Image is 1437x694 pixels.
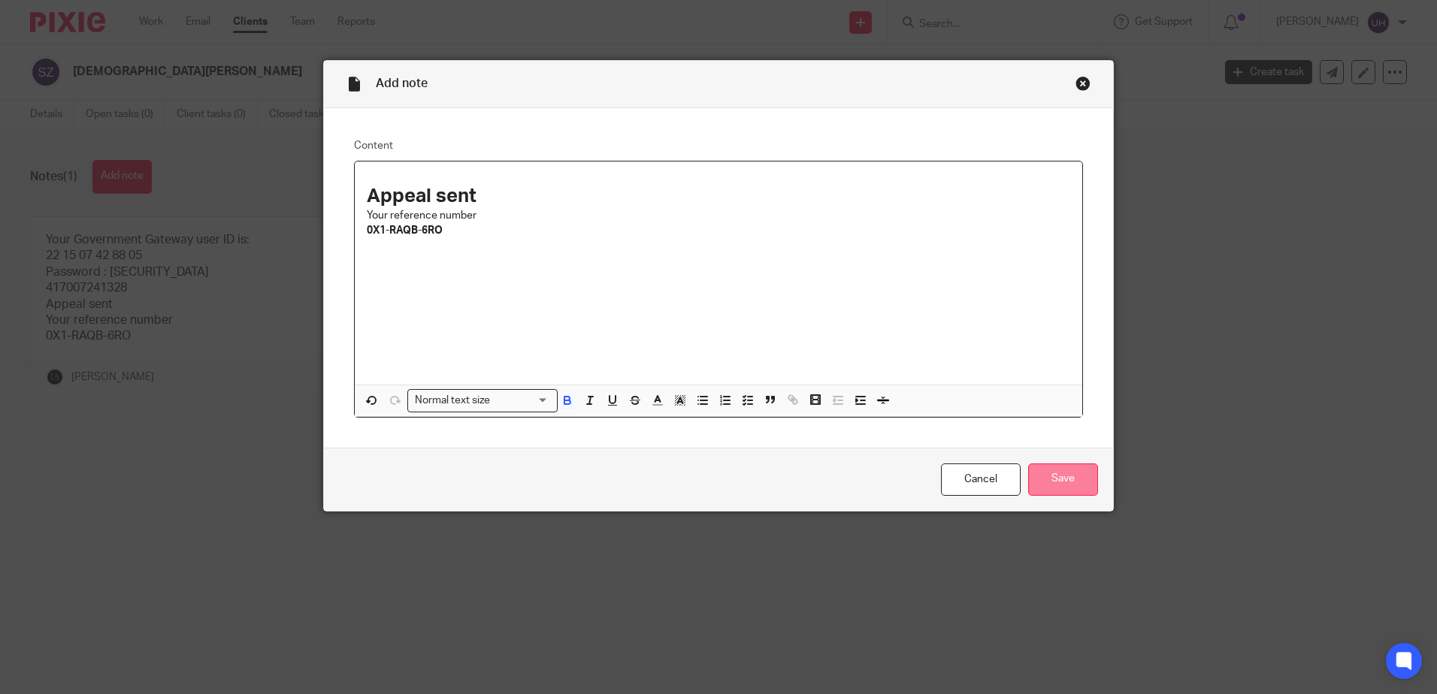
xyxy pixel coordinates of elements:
[407,389,558,412] div: Search for option
[354,138,1083,153] label: Content
[495,393,549,409] input: Search for option
[367,186,476,206] strong: Appeal sent
[1028,463,1098,496] input: Save
[367,208,1070,239] p: Your reference number
[941,463,1021,496] a: Cancel
[367,225,443,236] strong: 0X1-RAQB-6RO
[376,77,428,89] span: Add note
[1075,76,1091,91] div: Close this dialog window
[411,393,493,409] span: Normal text size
